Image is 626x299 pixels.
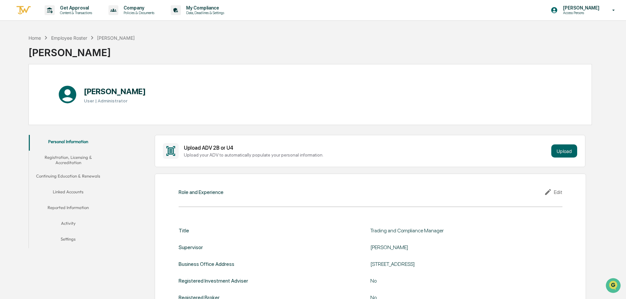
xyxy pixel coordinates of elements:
[4,80,45,92] a: 🖐️Preclearance
[55,5,95,11] p: Get Approval
[370,244,534,250] div: [PERSON_NAME]
[7,50,18,62] img: 1746055101610-c473b297-6a78-478c-a979-82029cc54cd1
[181,11,227,15] p: Data, Deadlines & Settings
[97,35,135,41] div: [PERSON_NAME]
[179,261,234,267] div: Business Office Address
[29,232,108,248] button: Settings
[184,145,549,151] div: Upload ADV 2B or U4
[13,95,41,102] span: Data Lookup
[370,261,534,267] div: [STREET_ADDRESS]
[48,83,53,89] div: 🗄️
[51,35,87,41] div: Employee Roster
[84,98,146,103] h3: User | Administrator
[29,135,108,248] div: secondary tabs example
[84,87,146,96] h1: [PERSON_NAME]
[179,278,248,284] div: Registered Investment Adviser
[55,11,95,15] p: Content & Transactions
[179,189,224,195] div: Role and Experience
[7,14,119,24] p: How can we help?
[13,83,42,89] span: Preclearance
[118,5,158,11] p: Company
[22,50,108,57] div: Start new chat
[16,5,31,16] img: logo
[22,57,83,62] div: We're available if you need us!
[65,111,79,116] span: Pylon
[544,188,562,196] div: Edit
[184,152,549,158] div: Upload your ADV to automatically populate your personal information.
[179,227,189,234] div: Title
[370,227,534,234] div: Trading and Compliance Manager
[29,35,41,41] div: Home
[29,217,108,232] button: Activity
[7,96,12,101] div: 🔎
[179,244,203,250] div: Supervisor
[181,5,227,11] p: My Compliance
[45,80,84,92] a: 🗄️Attestations
[29,201,108,217] button: Reported Information
[111,52,119,60] button: Start new chat
[54,83,81,89] span: Attestations
[29,169,108,185] button: Continuing Education & Renewals
[551,144,577,158] button: Upload
[29,151,108,169] button: Registration, Licensing & Accreditation
[558,11,603,15] p: Access Persons
[118,11,158,15] p: Policies & Documents
[29,185,108,201] button: Linked Accounts
[558,5,603,11] p: [PERSON_NAME]
[370,278,534,284] div: No
[605,277,623,295] iframe: Open customer support
[29,41,135,58] div: [PERSON_NAME]
[4,93,44,104] a: 🔎Data Lookup
[29,135,108,151] button: Personal Information
[7,83,12,89] div: 🖐️
[46,111,79,116] a: Powered byPylon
